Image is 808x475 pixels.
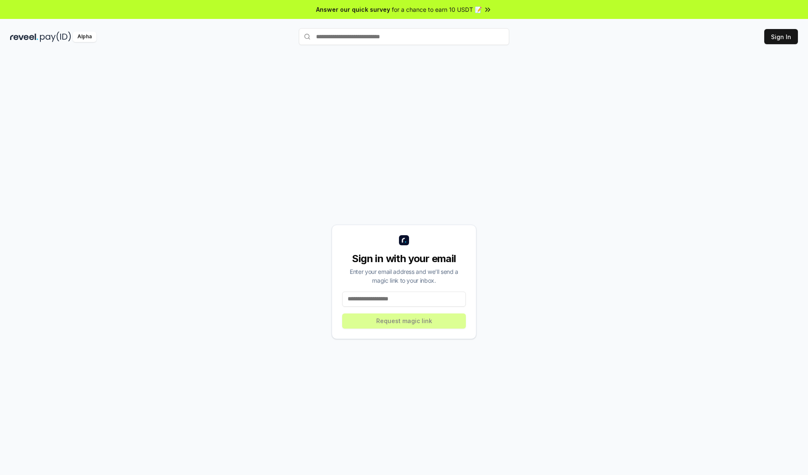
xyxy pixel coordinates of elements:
img: reveel_dark [10,32,38,42]
div: Alpha [73,32,96,42]
span: for a chance to earn 10 USDT 📝 [392,5,482,14]
div: Enter your email address and we’ll send a magic link to your inbox. [342,267,466,285]
span: Answer our quick survey [316,5,390,14]
button: Sign In [764,29,798,44]
img: logo_small [399,235,409,245]
div: Sign in with your email [342,252,466,265]
img: pay_id [40,32,71,42]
